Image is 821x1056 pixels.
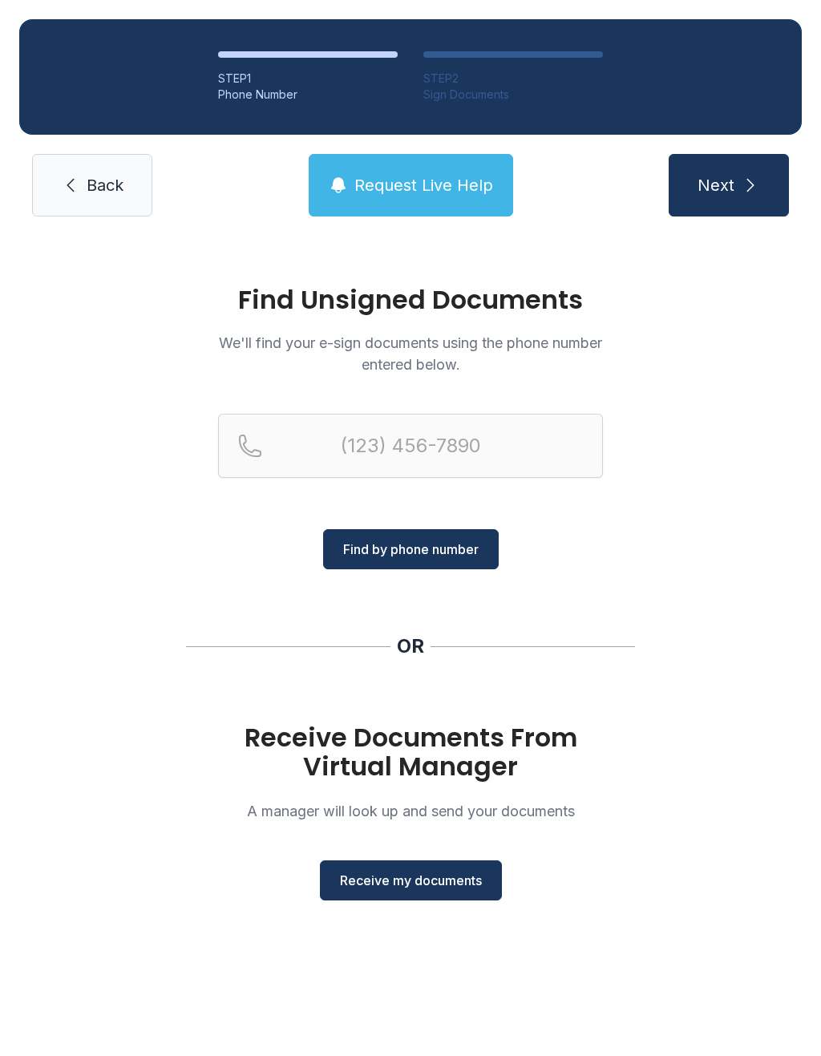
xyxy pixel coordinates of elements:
span: Request Live Help [354,174,493,196]
span: Find by phone number [343,540,479,559]
h1: Receive Documents From Virtual Manager [218,723,603,781]
h1: Find Unsigned Documents [218,287,603,313]
span: Back [87,174,123,196]
span: Receive my documents [340,871,482,890]
div: STEP 2 [423,71,603,87]
div: STEP 1 [218,71,398,87]
p: A manager will look up and send your documents [218,800,603,822]
p: We'll find your e-sign documents using the phone number entered below. [218,332,603,375]
div: Sign Documents [423,87,603,103]
span: Next [698,174,734,196]
div: Phone Number [218,87,398,103]
div: OR [397,633,424,659]
input: Reservation phone number [218,414,603,478]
